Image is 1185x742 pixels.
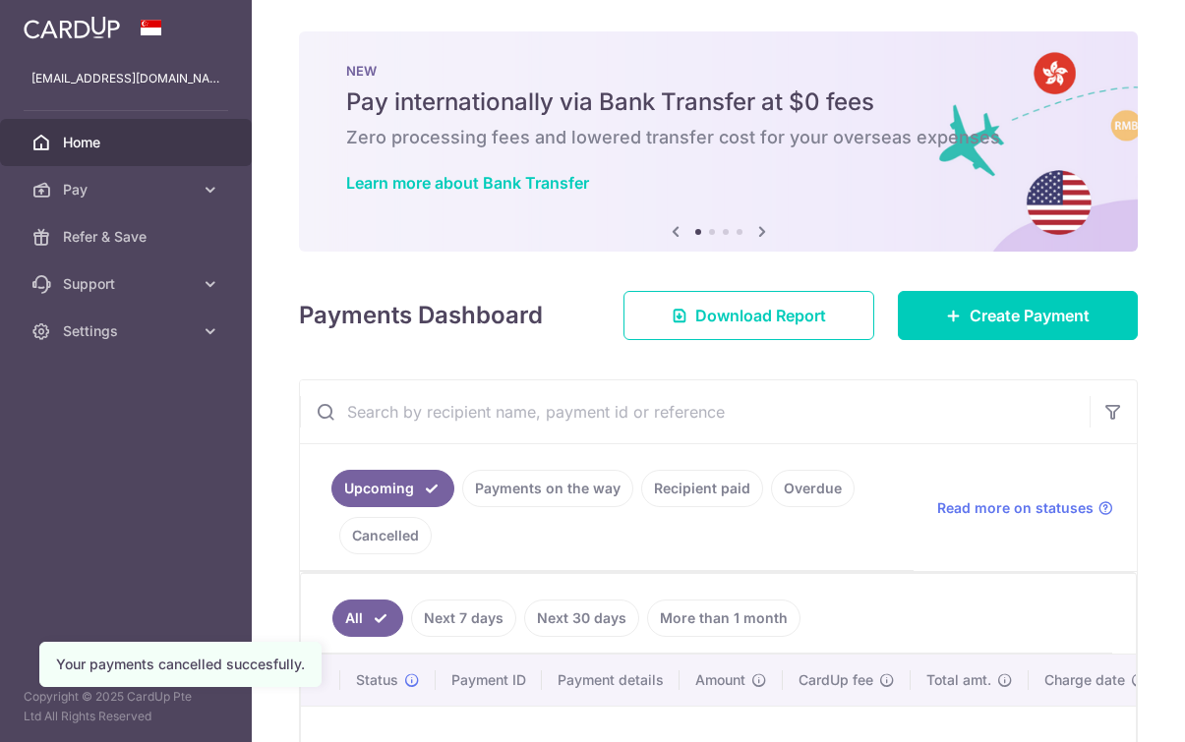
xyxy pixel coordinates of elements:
a: Upcoming [331,470,454,507]
a: Next 30 days [524,599,639,637]
p: NEW [346,63,1091,79]
p: [EMAIL_ADDRESS][DOMAIN_NAME] [31,69,220,88]
a: Overdue [771,470,855,507]
a: Download Report [623,291,874,340]
a: Learn more about Bank Transfer [346,173,589,193]
span: Home [63,133,193,152]
span: Create Payment [970,304,1090,327]
img: Bank transfer banner [299,31,1138,252]
a: Cancelled [339,517,432,554]
input: Search by recipient name, payment id or reference [300,380,1090,443]
span: Amount [695,670,745,690]
h5: Pay internationally via Bank Transfer at $0 fees [346,86,1091,118]
span: CardUp fee [799,670,873,690]
th: Payment details [542,655,680,706]
div: Your payments cancelled succesfully. [56,655,305,674]
span: Total amt. [926,670,991,690]
span: Read more on statuses [937,498,1094,518]
span: Refer & Save [63,227,193,247]
h4: Payments Dashboard [299,298,543,333]
span: Settings [63,321,193,341]
h6: Zero processing fees and lowered transfer cost for your overseas expenses [346,126,1091,149]
a: Read more on statuses [937,498,1113,518]
span: Status [356,670,398,690]
a: Create Payment [898,291,1138,340]
a: More than 1 month [647,599,800,637]
img: CardUp [24,16,120,39]
span: Charge date [1044,670,1125,690]
span: Support [63,274,193,294]
a: Recipient paid [641,470,763,507]
a: Next 7 days [411,599,516,637]
a: Payments on the way [462,470,633,507]
a: All [332,599,403,637]
th: Payment ID [436,655,542,706]
span: Download Report [695,304,826,327]
span: Pay [63,180,193,200]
